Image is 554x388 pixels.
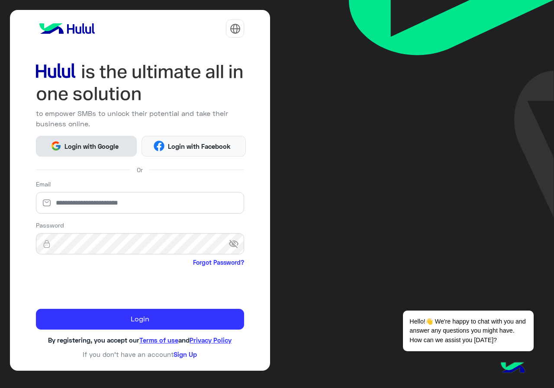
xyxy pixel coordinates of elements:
[36,240,58,248] img: lock
[137,165,143,174] span: Or
[48,336,139,344] span: By registering, you accept our
[142,136,246,157] button: Login with Facebook
[193,258,244,267] a: Forgot Password?
[36,61,245,105] img: hululLoginTitle_EN.svg
[178,336,190,344] span: and
[36,269,167,302] iframe: reCAPTCHA
[36,180,51,189] label: Email
[230,23,241,34] img: tab
[36,221,64,230] label: Password
[61,141,122,151] span: Login with Google
[51,141,61,151] img: Google
[139,336,178,344] a: Terms of use
[403,311,533,351] span: Hello!👋 We're happy to chat with you and answer any questions you might have. How can we assist y...
[36,350,245,358] h6: If you don’t have an account
[229,236,244,252] span: visibility_off
[498,353,528,384] img: hulul-logo.png
[36,309,245,330] button: Login
[154,141,164,151] img: Facebook
[164,141,234,151] span: Login with Facebook
[36,20,98,37] img: logo
[36,108,245,129] p: to empower SMBs to unlock their potential and take their business online.
[36,199,58,207] img: email
[174,350,197,358] a: Sign Up
[36,136,137,157] button: Login with Google
[190,336,232,344] a: Privacy Policy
